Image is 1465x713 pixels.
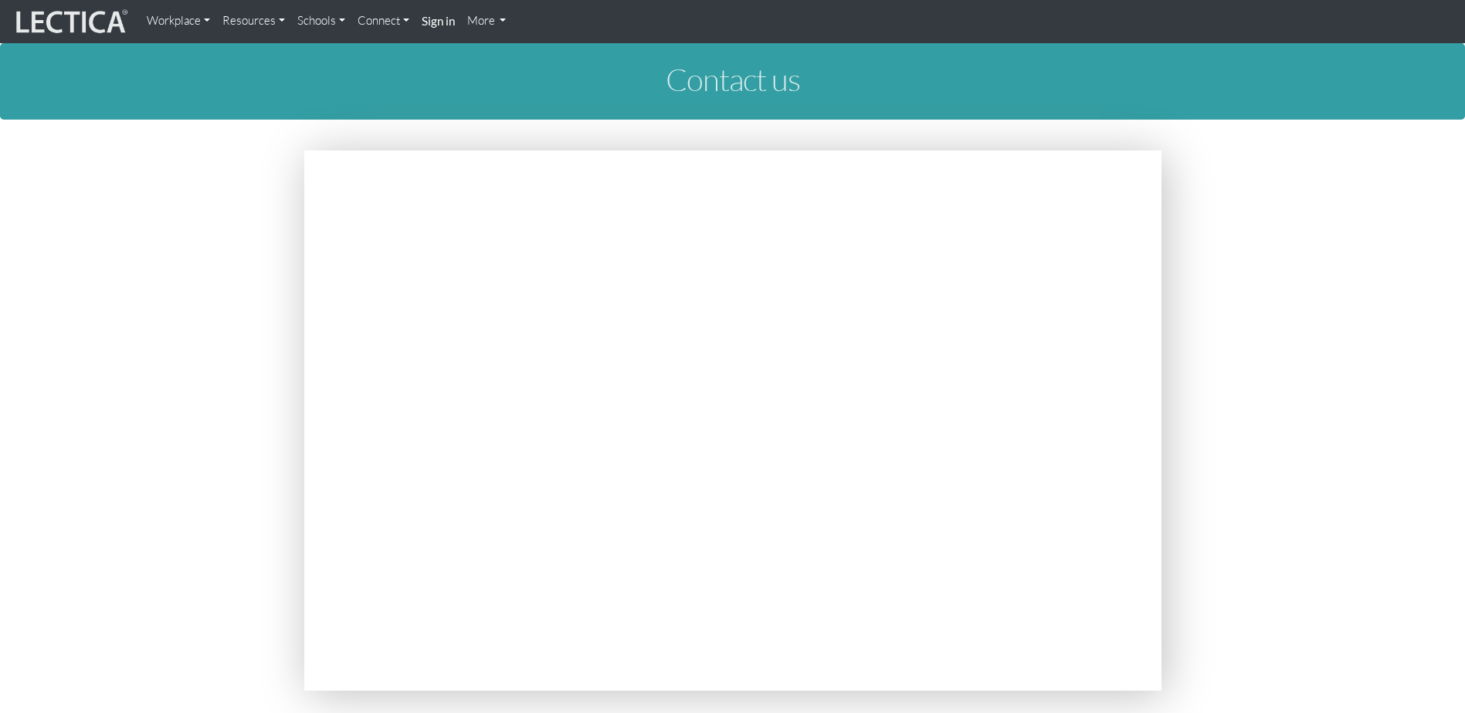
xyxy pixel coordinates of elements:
a: Workplace [141,6,216,36]
h1: Contact us [304,63,1161,96]
a: Sign in [415,6,461,37]
a: Resources [216,6,291,36]
img: lecticalive [12,7,128,36]
strong: Sign in [422,14,455,28]
a: More [461,6,513,36]
a: Connect [351,6,415,36]
a: Schools [291,6,351,36]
